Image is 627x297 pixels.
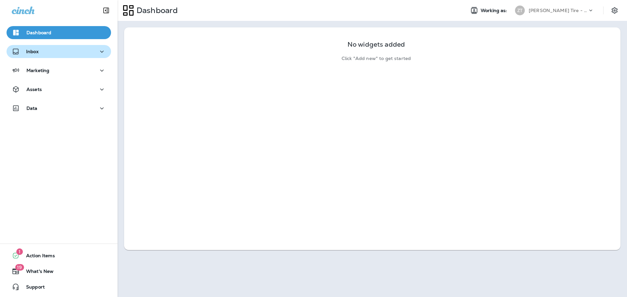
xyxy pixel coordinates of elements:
p: Inbox [26,49,39,54]
span: 1 [16,248,23,255]
p: Data [26,106,38,111]
p: [PERSON_NAME] Tire - [GEOGRAPHIC_DATA] [529,8,587,13]
button: Marketing [7,64,111,77]
p: Marketing [26,68,49,73]
button: 19What's New [7,265,111,278]
span: Action Items [20,253,55,261]
p: Click "Add new" to get started [342,56,411,61]
p: Dashboard [134,6,178,15]
p: No widgets added [347,42,405,47]
p: Dashboard [26,30,51,35]
span: 19 [15,264,24,271]
div: ZT [515,6,525,15]
button: Assets [7,83,111,96]
button: Collapse Sidebar [97,4,115,17]
button: Settings [609,5,620,16]
button: Inbox [7,45,111,58]
button: Support [7,280,111,293]
button: Data [7,102,111,115]
span: Working as: [481,8,508,13]
span: What's New [20,269,54,276]
button: Dashboard [7,26,111,39]
button: 1Action Items [7,249,111,262]
span: Support [20,284,45,292]
p: Assets [26,87,42,92]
